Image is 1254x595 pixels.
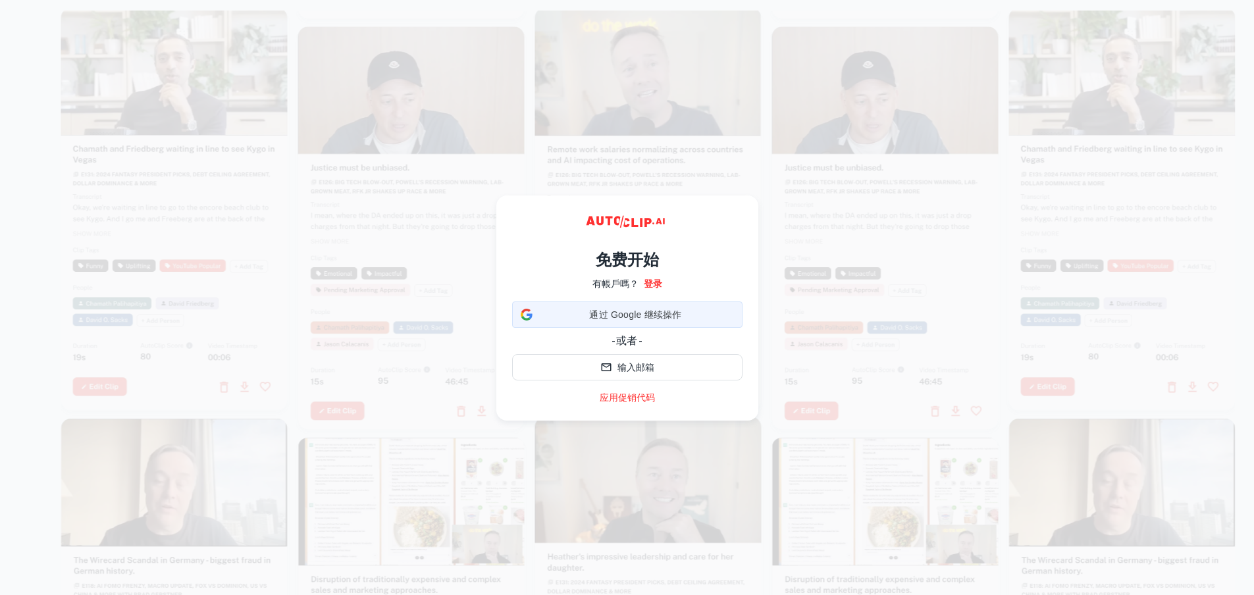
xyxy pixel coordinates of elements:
[644,276,662,291] a: 登录
[512,354,743,380] button: 输入邮箱
[617,363,654,373] font: 输入邮箱
[612,334,642,347] font: - 或者 -
[644,278,662,289] font: 登录
[600,392,655,403] font: 应用促销代码
[512,301,743,328] div: 通过 Google 继续操作
[596,250,659,269] font: 免费开始
[589,309,681,320] font: 通过 Google 继续操作
[592,278,639,289] font: 有帳戶嗎？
